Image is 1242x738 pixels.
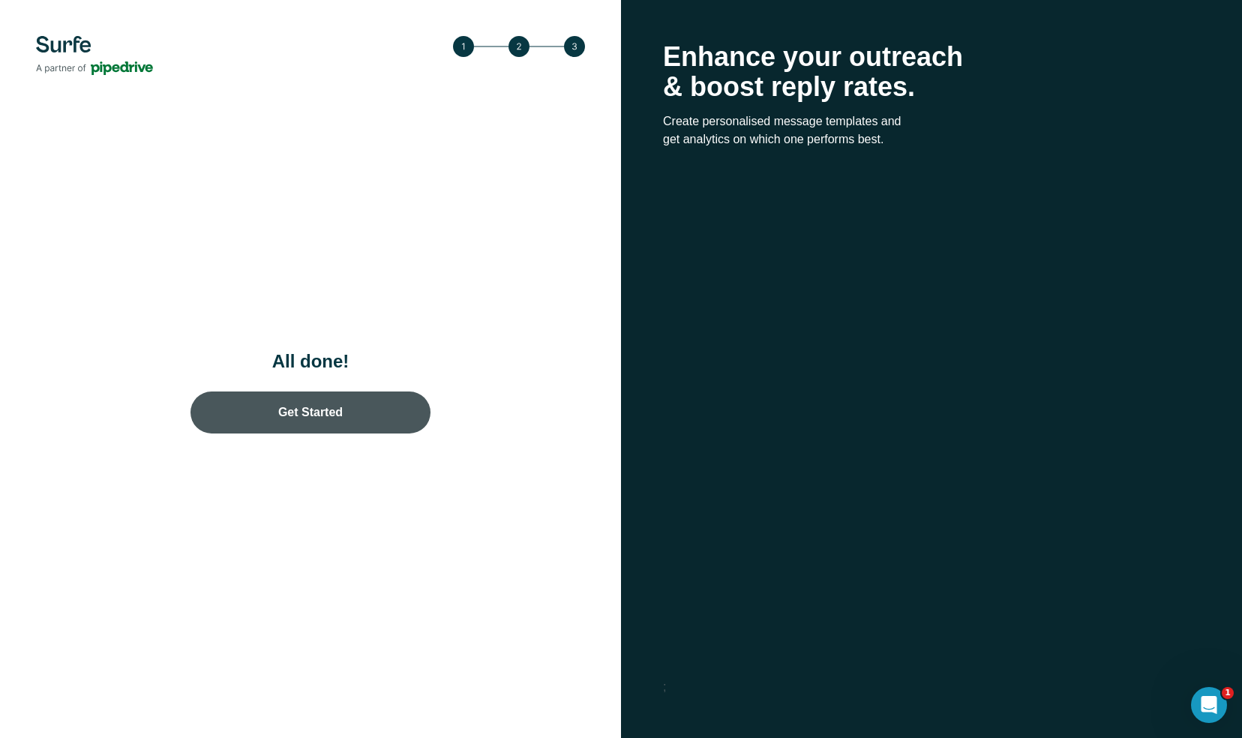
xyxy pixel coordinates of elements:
p: Enhance your outreach [663,42,1200,72]
img: Surfe's logo [36,36,153,75]
iframe: Intercom live chat [1191,687,1227,723]
p: get analytics on which one performs best. [663,130,1200,148]
a: Get Started [190,391,430,433]
iframe: Get started: Pipedrive LinkedIn integration with Surfe [691,267,1171,559]
h1: All done! [160,349,460,373]
p: Create personalised message templates and [663,112,1200,130]
span: 1 [1222,687,1234,699]
p: & boost reply rates. [663,72,1200,102]
img: Step 3 [453,36,585,57]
